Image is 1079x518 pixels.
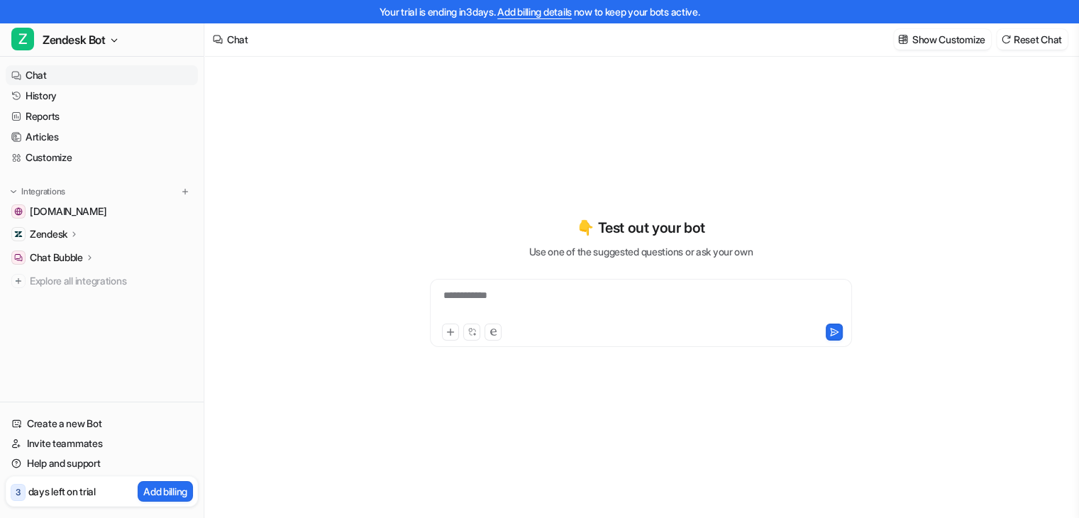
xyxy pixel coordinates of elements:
img: explore all integrations [11,274,26,288]
img: reset [1001,34,1011,45]
p: Integrations [21,186,65,197]
a: Invite teammates [6,434,198,453]
p: days left on trial [28,484,96,499]
img: expand menu [9,187,18,197]
span: Zendesk Bot [43,30,106,50]
div: Chat [227,32,248,47]
p: Use one of the suggested questions or ask your own [529,244,753,259]
a: Reports [6,106,198,126]
a: Articles [6,127,198,147]
p: 👇 Test out your bot [577,217,704,238]
span: Explore all integrations [30,270,192,292]
span: [DOMAIN_NAME] [30,204,106,219]
img: customize [898,34,908,45]
button: Add billing [138,481,193,502]
button: Reset Chat [997,29,1068,50]
p: Chat Bubble [30,250,83,265]
p: Show Customize [912,32,985,47]
a: Add billing details [497,6,572,18]
img: Chat Bubble [14,253,23,262]
a: History [6,86,198,106]
a: Explore all integrations [6,271,198,291]
p: Zendesk [30,227,67,241]
img: menu_add.svg [180,187,190,197]
span: Z [11,28,34,50]
img: Zendesk [14,230,23,238]
a: help.gohighlevel.com[DOMAIN_NAME] [6,202,198,221]
p: 3 [16,486,21,499]
button: Integrations [6,184,70,199]
a: Customize [6,148,198,167]
p: Add billing [143,484,187,499]
a: Help and support [6,453,198,473]
img: help.gohighlevel.com [14,207,23,216]
button: Show Customize [894,29,991,50]
a: Chat [6,65,198,85]
a: Create a new Bot [6,414,198,434]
